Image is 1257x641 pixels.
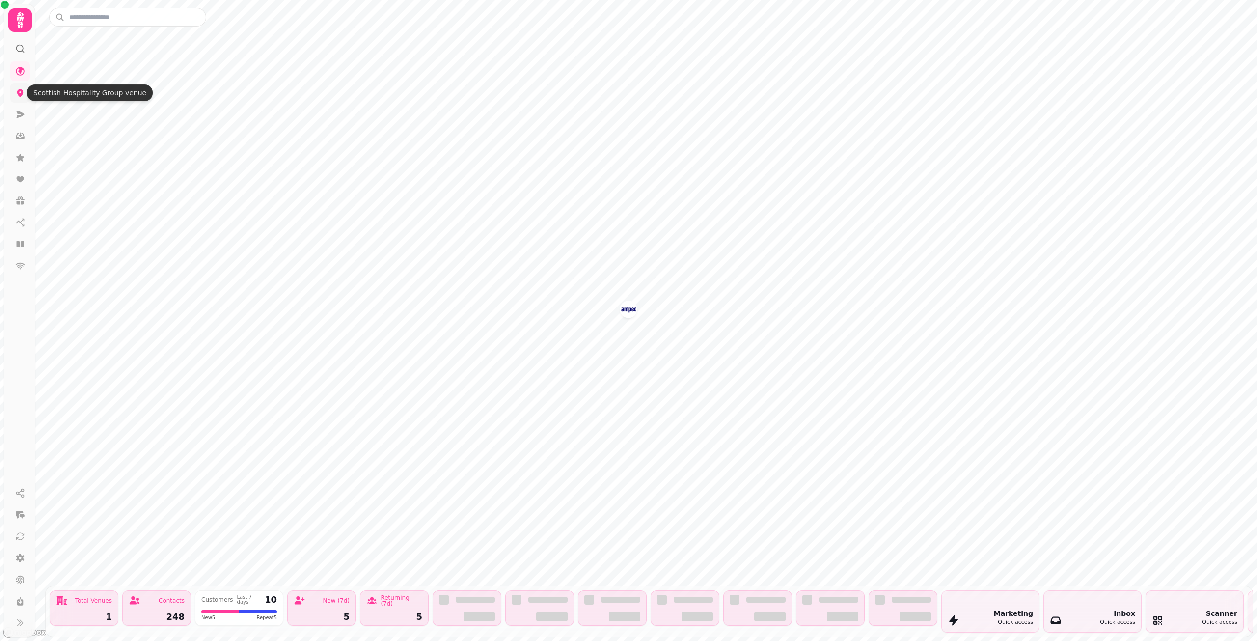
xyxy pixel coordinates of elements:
[366,613,422,621] div: 5
[1100,609,1135,618] div: Inbox
[159,598,185,604] div: Contacts
[27,84,153,101] div: Scottish Hospitality Group venue
[1100,618,1135,627] div: Quick access
[3,627,46,638] a: Mapbox logo
[621,302,636,317] button: Scottish Hospitality Group venue
[75,598,112,604] div: Total Venues
[1043,590,1142,633] button: InboxQuick access
[201,614,215,621] span: New 5
[621,302,636,320] div: Map marker
[265,595,277,604] div: 10
[994,618,1033,627] div: Quick access
[129,613,185,621] div: 248
[237,595,261,605] div: Last 7 days
[941,590,1039,633] button: MarketingQuick access
[381,595,422,607] div: Returning (7d)
[201,597,233,603] div: Customers
[256,614,277,621] span: Repeat 5
[1146,590,1244,633] button: ScannerQuick access
[56,613,112,621] div: 1
[1202,609,1237,618] div: Scanner
[994,609,1033,618] div: Marketing
[294,613,350,621] div: 5
[323,598,350,604] div: New (7d)
[1202,618,1237,627] div: Quick access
